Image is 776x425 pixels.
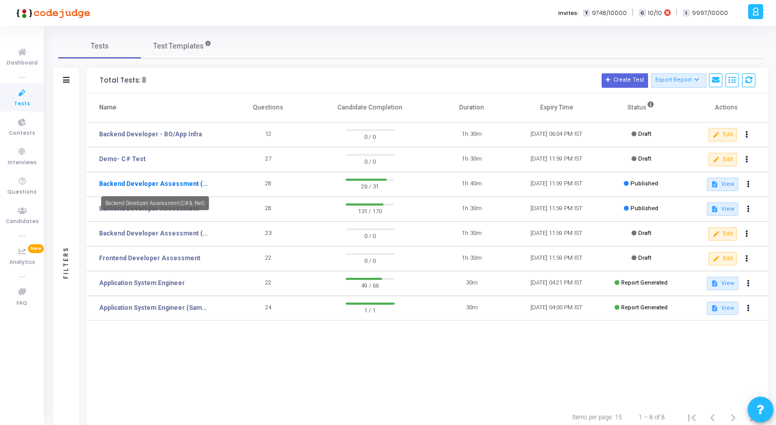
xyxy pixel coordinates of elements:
[638,155,651,162] span: Draft
[692,9,728,18] span: 9997/10000
[514,93,599,122] th: Expiry Time
[676,7,677,18] span: |
[632,7,634,18] span: |
[648,9,662,18] span: 10/10
[226,222,311,246] td: 23
[61,206,71,319] div: Filters
[707,202,738,216] button: View
[638,131,651,137] span: Draft
[226,197,311,222] td: 28
[514,122,599,147] td: [DATE] 06:04 PM IST
[651,73,706,88] button: Export Report
[514,246,599,271] td: [DATE] 11:59 PM IST
[711,181,718,188] mat-icon: description
[9,258,35,267] span: Analytics
[429,271,514,296] td: 30m
[99,303,210,312] a: Application System Engineer (Sample Test)
[713,156,720,163] mat-icon: edit
[226,93,311,122] th: Questions
[99,179,210,188] a: Backend Developer Assessment (C# & .Net)
[429,147,514,172] td: 1h 30m
[226,246,311,271] td: 22
[514,172,599,197] td: [DATE] 11:59 PM IST
[100,76,146,85] div: Total Tests: 8
[6,217,39,226] span: Candidates
[514,147,599,172] td: [DATE] 11:59 PM IST
[711,305,718,312] mat-icon: description
[621,304,668,311] span: Report Generated
[9,129,35,138] span: Contests
[17,299,27,308] span: FAQ
[707,302,738,315] button: View
[514,222,599,246] td: [DATE] 11:59 PM IST
[226,271,311,296] td: 22
[592,9,627,18] span: 9748/10000
[91,41,109,52] span: Tests
[346,305,395,315] span: 1 / 1
[713,255,720,262] mat-icon: edit
[621,279,668,286] span: Report Generated
[99,130,202,139] a: Backend Developer - BO/App Infra
[514,197,599,222] td: [DATE] 11:59 PM IST
[711,206,718,213] mat-icon: description
[713,230,720,238] mat-icon: edit
[429,296,514,321] td: 30m
[226,296,311,321] td: 24
[13,3,90,23] img: logo
[638,255,651,261] span: Draft
[99,278,185,288] a: Application System Engineer
[708,227,737,241] button: Edit
[226,122,311,147] td: 12
[514,296,599,321] td: [DATE] 04:00 PM IST
[639,413,665,422] div: 1 – 8 of 8
[87,93,226,122] th: Name
[28,244,44,253] span: New
[707,178,738,191] button: View
[713,131,720,138] mat-icon: edit
[583,9,590,17] span: T
[602,73,648,88] button: Create Test
[638,230,651,237] span: Draft
[101,196,209,210] div: Backend Developer Assessment (C# & .Net)
[684,93,768,122] th: Actions
[599,93,684,122] th: Status
[14,100,30,108] span: Tests
[8,159,37,167] span: Interviews
[99,229,210,238] a: Backend Developer Assessment (C# & .Net)
[558,9,579,18] label: Invites:
[153,41,204,52] span: Test Templates
[99,254,200,263] a: Frontend Developer Assessment
[572,413,613,422] div: Items per page:
[429,172,514,197] td: 1h 40m
[683,9,689,17] span: I
[630,205,658,212] span: Published
[708,128,737,141] button: Edit
[630,180,658,187] span: Published
[346,206,395,216] span: 131 / 170
[346,280,395,290] span: 49 / 66
[514,271,599,296] td: [DATE] 04:21 PM IST
[708,153,737,166] button: Edit
[99,154,145,164] a: Demo- C# Test
[346,255,395,265] span: 0 / 0
[429,197,514,222] td: 1h 30m
[707,277,738,290] button: View
[429,246,514,271] td: 1h 30m
[639,9,645,17] span: C
[346,156,395,166] span: 0 / 0
[711,280,718,287] mat-icon: description
[429,93,514,122] th: Duration
[226,147,311,172] td: 27
[429,122,514,147] td: 1h 30m
[226,172,311,197] td: 28
[346,181,395,191] span: 26 / 31
[346,230,395,241] span: 0 / 0
[346,131,395,141] span: 0 / 0
[429,222,514,246] td: 1h 30m
[7,59,38,68] span: Dashboard
[708,252,737,265] button: Edit
[311,93,429,122] th: Candidate Completion
[7,188,37,197] span: Questions
[615,413,622,422] div: 15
